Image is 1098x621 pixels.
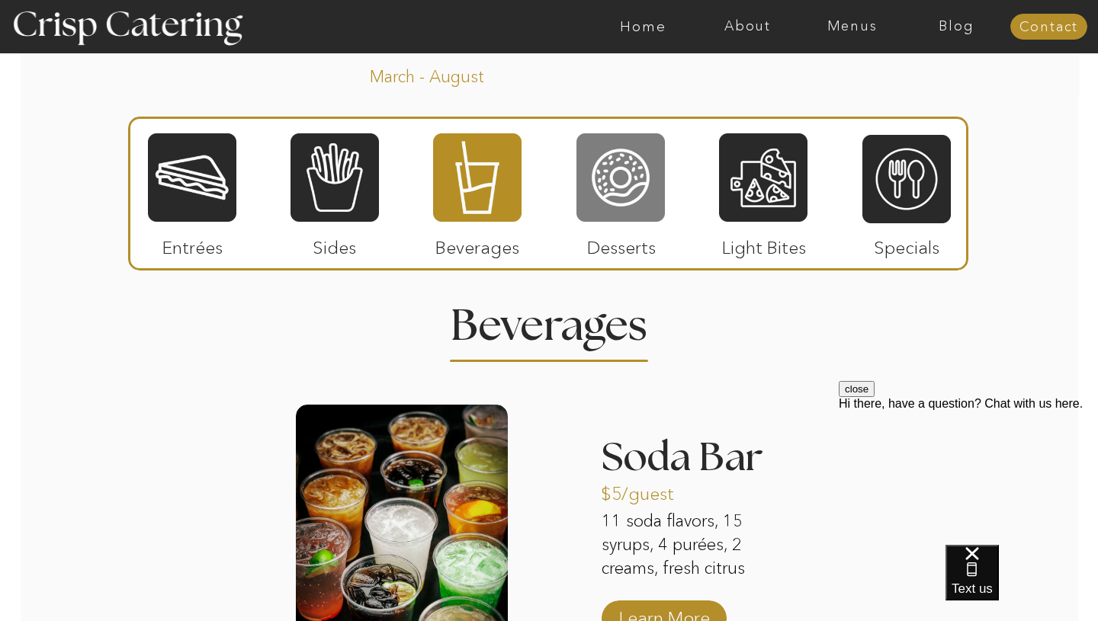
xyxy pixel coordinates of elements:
[904,19,1009,34] a: Blog
[337,10,761,55] h1: Summer Menu
[142,222,243,266] p: Entrées
[713,222,814,266] p: Light Bites
[800,19,904,34] a: Menus
[602,510,791,583] p: 11 soda flavors, 15 syrups, 4 purées, 2 creams, fresh citrus
[426,222,528,266] p: Beverages
[839,381,1098,564] iframe: podium webchat widget prompt
[945,545,1098,621] iframe: podium webchat widget bubble
[370,66,579,83] p: March - August
[695,19,800,34] a: About
[602,438,814,480] h3: Soda Bar
[1010,20,1087,35] a: Contact
[284,222,385,266] p: Sides
[856,222,957,266] p: Specials
[591,19,695,34] a: Home
[450,305,648,335] h2: Beverages
[601,468,702,512] p: $5/guest
[570,222,672,266] p: Desserts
